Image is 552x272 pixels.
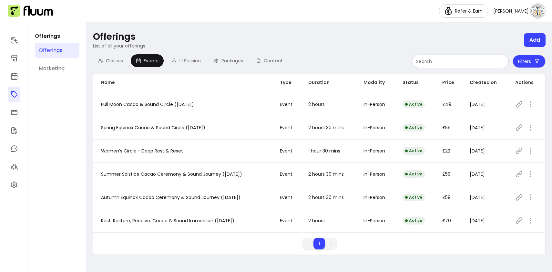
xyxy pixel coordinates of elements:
[513,55,546,68] button: Filters
[493,5,544,17] button: avatar[PERSON_NAME]
[363,194,385,201] span: In-Person
[8,87,20,102] a: Offerings
[524,33,546,47] button: Add
[493,8,529,14] span: [PERSON_NAME]
[363,101,385,108] span: In-Person
[8,141,20,156] a: My Messages
[313,238,325,249] li: pagination item 1 active
[8,105,20,120] a: Sales
[308,124,344,131] span: 2 hours 30 mins
[507,74,545,91] th: Actions
[8,123,20,138] a: Forms
[470,194,485,201] span: [DATE]
[101,194,240,201] span: Autumn Equinox Cacao Ceremony & Sound Journey ([DATE])
[442,148,450,154] span: £22
[280,171,292,177] span: Event
[101,124,205,131] span: Spring Equinox Cacao & Sound Circle ([DATE])
[403,194,425,201] div: Active
[442,171,451,177] span: £59
[93,43,145,49] p: List of all your offerings
[416,58,505,65] input: Search
[39,47,62,54] div: Offerings
[308,148,340,154] span: 1 hour 30 mins
[470,217,485,224] span: [DATE]
[308,194,344,201] span: 2 hours 30 mins
[106,58,123,64] span: Classes
[442,194,451,201] span: £59
[93,31,136,43] p: Offerings
[531,5,544,17] img: avatar
[403,217,425,225] div: Active
[434,74,462,91] th: Price
[462,74,507,91] th: Created on
[8,5,53,17] img: Fluum Logo
[280,148,292,154] span: Event
[35,43,79,58] a: Offerings
[101,217,234,224] span: Rest, Restore, Receive: Cacao & Sound Immersion ([DATE])
[439,4,488,18] a: Refer & Earn
[442,217,451,224] span: £70
[93,74,272,91] th: Name
[101,171,242,177] span: Summer Solstice Cacao Ceremony & Sound Journey ([DATE])
[8,159,20,174] a: Clients
[280,101,292,108] span: Event
[280,124,292,131] span: Event
[272,74,301,91] th: Type
[299,235,340,253] nav: pagination navigation
[403,124,425,131] div: Active
[8,32,20,48] a: Home
[280,217,292,224] span: Event
[264,58,283,64] span: Content
[35,61,79,76] a: Marketing
[179,58,201,64] span: 1:1 Session
[35,32,79,40] p: Offerings
[470,124,485,131] span: [DATE]
[363,148,385,154] span: In-Person
[442,101,451,108] span: £49
[39,65,65,72] div: Marketing
[144,58,158,64] span: Events
[403,147,425,155] div: Active
[8,177,20,193] a: Settings
[470,171,485,177] span: [DATE]
[308,171,344,177] span: 2 hours 30 mins
[221,58,243,64] span: Packages
[403,170,425,178] div: Active
[8,50,20,66] a: Storefront
[101,101,194,108] span: Full Moon Cacao & Sound Circle ([DATE])
[470,148,485,154] span: [DATE]
[280,194,292,201] span: Event
[8,68,20,84] a: Calendar
[308,217,325,224] span: 2 hours
[301,74,356,91] th: Duration
[101,148,183,154] span: Women’s Circle ~ Deep Rest & Reset
[442,124,451,131] span: £59
[363,171,385,177] span: In-Person
[470,101,485,108] span: [DATE]
[356,74,395,91] th: Modality
[363,217,385,224] span: In-Person
[395,74,434,91] th: Status
[363,124,385,131] span: In-Person
[308,101,325,108] span: 2 hours
[403,100,425,108] div: Active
